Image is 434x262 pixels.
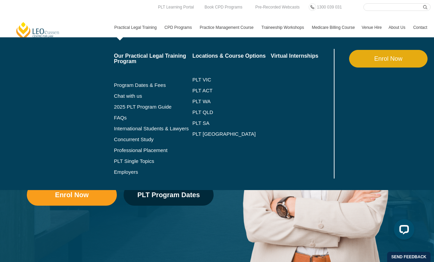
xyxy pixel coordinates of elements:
[111,18,161,37] a: Practical Legal Training
[55,191,89,198] span: Enrol Now
[196,18,258,37] a: Practice Management Course
[192,77,271,82] a: PLT VIC
[203,3,244,11] a: Book CPD Programs
[114,82,193,88] a: Program Dates & Fees
[114,169,193,175] a: Employers
[137,191,200,198] span: PLT Program Dates
[192,131,271,137] a: PLT [GEOGRAPHIC_DATA]
[114,53,193,64] a: Our Practical Legal Training Program
[192,88,271,93] a: PLT ACT
[15,21,60,41] a: [PERSON_NAME] Centre for Law
[27,184,117,206] a: Enrol Now
[114,115,193,120] a: FAQs
[192,99,254,104] a: PLT WA
[271,53,332,59] a: Virtual Internships
[308,18,358,37] a: Medicare Billing Course
[192,120,271,126] a: PLT SA
[192,53,271,59] a: Locations & Course Options
[114,137,193,142] a: Concurrent Study
[156,3,196,11] a: PLT Learning Portal
[410,18,431,37] a: Contact
[114,148,193,153] a: Professional Placement
[192,110,271,115] a: PLT QLD
[358,18,385,37] a: Venue Hire
[114,104,176,110] a: 2025 PLT Program Guide
[315,3,343,11] a: 1300 039 031
[114,158,193,164] a: PLT Single Topics
[114,126,193,131] a: International Students & Lawyers
[317,5,342,10] span: 1300 039 031
[385,18,410,37] a: About Us
[349,50,428,68] a: Enrol Now
[254,3,302,11] a: Pre-Recorded Webcasts
[388,217,417,245] iframe: LiveChat chat widget
[124,184,214,206] a: PLT Program Dates
[258,18,308,37] a: Traineeship Workshops
[161,18,196,37] a: CPD Programs
[114,93,193,99] a: Chat with us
